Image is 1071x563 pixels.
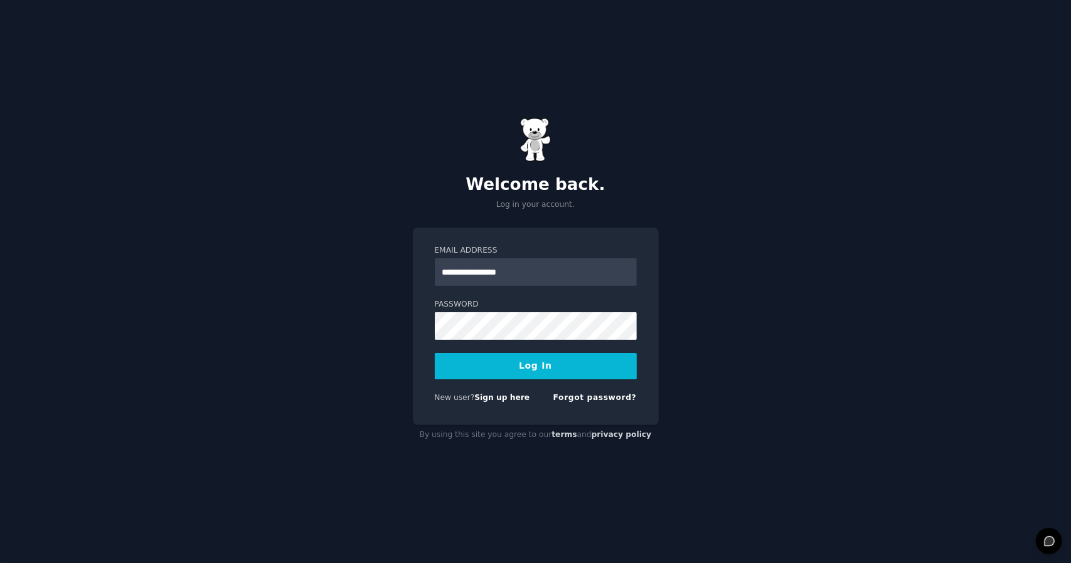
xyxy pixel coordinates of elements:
label: Email Address [435,245,637,256]
button: Log In [435,353,637,379]
h2: Welcome back. [413,175,659,195]
img: Gummy Bear [520,118,551,162]
span: New user? [435,393,475,402]
a: Forgot password? [553,393,637,402]
a: privacy policy [592,430,652,439]
div: By using this site you agree to our and [413,425,659,445]
a: Sign up here [474,393,530,402]
a: terms [551,430,577,439]
p: Log in your account. [413,199,659,211]
label: Password [435,299,637,310]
